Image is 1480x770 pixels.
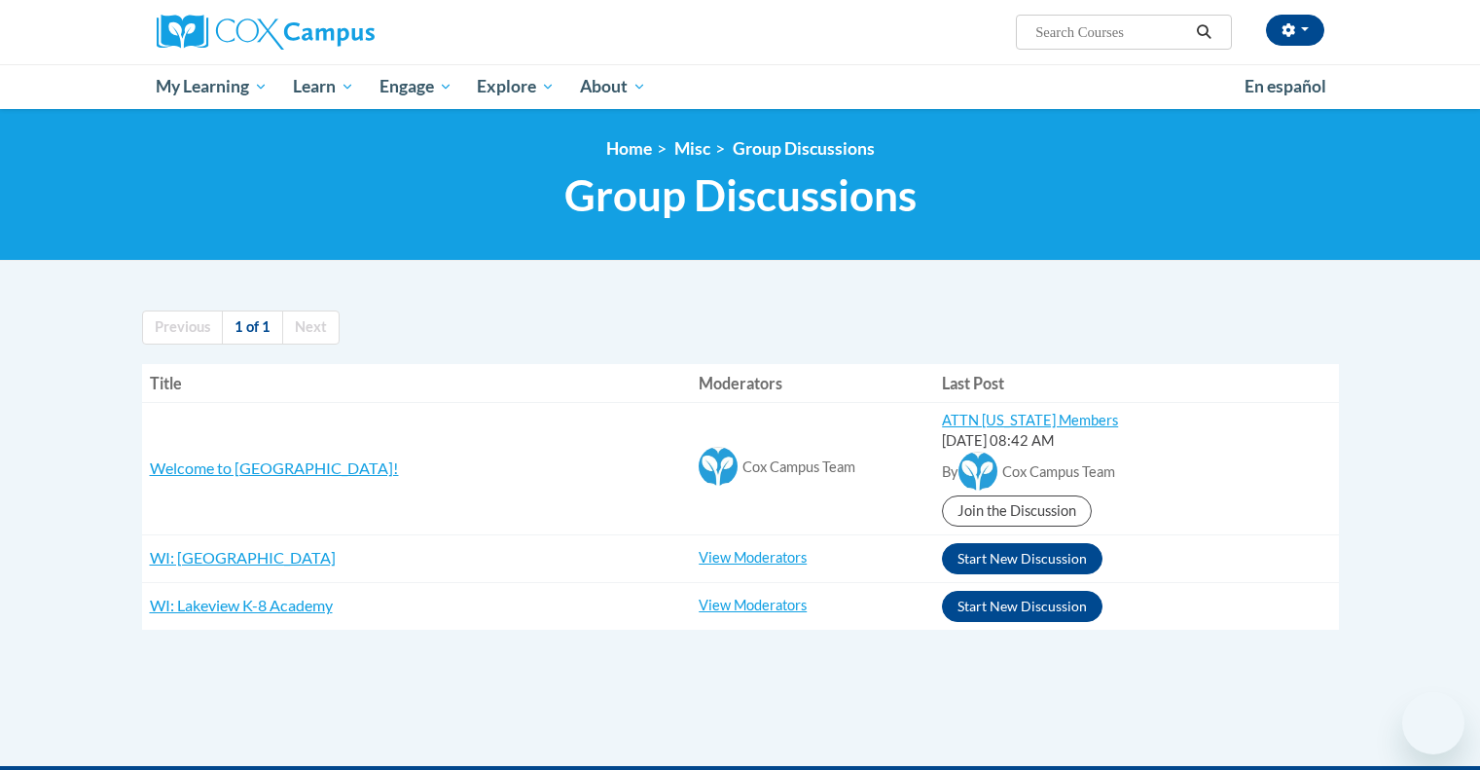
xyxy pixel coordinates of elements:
[733,138,875,159] a: Group Discussions
[942,495,1092,527] a: Join the Discussion
[564,169,917,221] span: Group Discussions
[127,64,1354,109] div: Main menu
[1232,66,1339,107] a: En español
[150,548,336,567] a: WI: [GEOGRAPHIC_DATA]
[742,458,855,475] span: Cox Campus Team
[157,15,526,50] a: Cox Campus
[699,447,738,486] img: Cox Campus Team
[1245,76,1326,96] span: En español
[942,591,1102,622] button: Start New Discussion
[280,64,367,109] a: Learn
[367,64,465,109] a: Engage
[150,374,182,392] span: Title
[1266,15,1324,46] button: Account Settings
[1002,463,1115,480] span: Cox Campus Team
[464,64,567,109] a: Explore
[477,75,555,98] span: Explore
[699,549,807,566] a: View Moderators
[567,64,659,109] a: About
[157,15,375,50] img: Cox Campus
[674,138,710,159] span: Misc
[942,374,1004,392] span: Last Post
[142,311,1339,345] nav: Page navigation col-md-12
[942,543,1102,574] button: Start New Discussion
[1189,20,1218,44] button: Search
[293,75,354,98] span: Learn
[150,596,333,614] a: WI: Lakeview K-8 Academy
[942,412,1118,428] a: ATTN [US_STATE] Members
[580,75,646,98] span: About
[156,75,268,98] span: My Learning
[150,458,399,477] a: Welcome to [GEOGRAPHIC_DATA]!
[1033,20,1189,44] input: Search Courses
[606,138,652,159] a: Home
[699,374,782,392] span: Moderators
[942,463,958,480] span: By
[1402,692,1464,754] iframe: Button to launch messaging window
[1195,25,1212,40] i: 
[282,311,340,345] a: Next
[699,597,807,613] a: View Moderators
[942,431,1330,452] div: [DATE] 08:42 AM
[958,452,997,491] img: Cox Campus Team
[144,64,281,109] a: My Learning
[222,311,283,345] a: 1 of 1
[142,311,223,345] a: Previous
[379,75,452,98] span: Engage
